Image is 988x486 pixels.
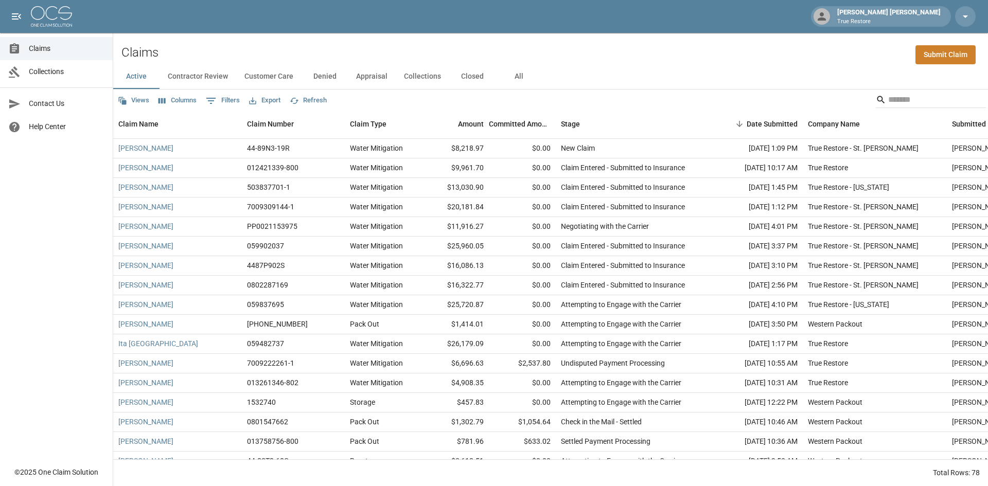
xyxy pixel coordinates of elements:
div: True Restore - St. George [808,143,919,153]
div: 059482737 [247,338,284,349]
button: Customer Care [236,64,302,89]
div: [DATE] 2:56 PM [710,276,803,295]
div: Settled Payment Processing [561,436,650,446]
button: open drawer [6,6,27,27]
div: dynamic tabs [113,64,988,89]
div: True Restore [808,358,848,368]
div: Claim Entered - Submitted to Insurance [561,241,685,251]
div: Claim Type [345,110,422,138]
div: [DATE] 1:09 PM [710,139,803,158]
div: Western Packout [808,319,862,329]
div: $9,961.70 [422,158,489,178]
div: $0.00 [489,256,556,276]
div: [DATE] 12:22 PM [710,393,803,412]
div: New Claim [561,143,595,153]
div: $0.00 [489,452,556,471]
div: Western Packout [808,436,862,446]
div: True Restore [808,338,848,349]
button: Views [115,93,152,109]
button: Refresh [287,93,329,109]
div: $1,302.79 [422,412,489,432]
div: $0.00 [489,197,556,217]
div: 7009309144-1 [247,202,294,212]
div: 01-008-926686 [247,319,308,329]
div: $20,181.84 [422,197,489,217]
div: 44-82T8-68G [247,456,289,466]
a: Submit Claim [915,45,976,64]
div: Attempting to Engage with the Carrier [561,338,681,349]
div: Claim Entered - Submitted to Insurance [561,163,685,173]
button: Active [113,64,160,89]
div: 44-89N3-19R [247,143,290,153]
div: [DATE] 4:10 PM [710,295,803,315]
div: $26,179.09 [422,334,489,354]
button: Collections [396,64,449,89]
div: True Restore [808,377,848,388]
a: [PERSON_NAME] [118,182,173,192]
div: [DATE] 1:45 PM [710,178,803,197]
div: Claim Entered - Submitted to Insurance [561,280,685,290]
div: $4,908.35 [422,373,489,393]
div: Reset [350,456,368,466]
div: $0.00 [489,139,556,158]
div: $0.00 [489,373,556,393]
div: Water Mitigation [350,182,403,192]
div: [DATE] 3:37 PM [710,237,803,256]
div: Pack Out [350,436,379,446]
div: $25,960.05 [422,237,489,256]
h2: Claims [121,45,158,60]
button: Contractor Review [160,64,236,89]
div: Pack Out [350,319,379,329]
div: [DATE] 10:55 AM [710,354,803,373]
div: PP0021153975 [247,221,297,231]
div: Storage [350,397,375,407]
div: $0.00 [489,276,556,295]
div: True Restore - St. George [808,260,919,271]
a: [PERSON_NAME] [118,299,173,310]
button: Appraisal [348,64,396,89]
div: Water Mitigation [350,260,403,271]
div: Committed Amount [489,110,556,138]
div: $16,322.77 [422,276,489,295]
div: Date Submitted [710,110,803,138]
div: Water Mitigation [350,202,403,212]
a: [PERSON_NAME] [118,143,173,153]
span: Help Center [29,121,104,132]
a: [PERSON_NAME] [118,436,173,446]
div: Western Packout [808,397,862,407]
div: $0.00 [489,237,556,256]
div: True Restore - St. George [808,221,919,231]
div: [DATE] 3:10 PM [710,256,803,276]
div: Amount [422,110,489,138]
button: Sort [732,117,747,131]
div: 013261346-802 [247,377,298,388]
div: $6,696.63 [422,354,489,373]
span: Collections [29,66,104,77]
div: $633.02 [489,432,556,452]
div: Water Mitigation [350,377,403,388]
div: $2,618.51 [422,452,489,471]
div: Company Name [808,110,860,138]
div: Attempting to Engage with the Carrier [561,377,681,388]
div: [DATE] 4:01 PM [710,217,803,237]
div: Undisputed Payment Processing [561,358,665,368]
div: Western Packout [808,456,862,466]
div: 013758756-800 [247,436,298,446]
a: [PERSON_NAME] [118,260,173,271]
div: True Restore - St. George [808,280,919,290]
a: [PERSON_NAME] [118,221,173,231]
a: [PERSON_NAME] [118,358,173,368]
div: Company Name [803,110,947,138]
div: True Restore - Idaho [808,182,889,192]
div: Water Mitigation [350,299,403,310]
a: [PERSON_NAME] [118,456,173,466]
div: $0.00 [489,217,556,237]
div: Claim Number [247,110,294,138]
div: $2,537.80 [489,354,556,373]
div: Water Mitigation [350,163,403,173]
div: $0.00 [489,158,556,178]
div: Claim Name [113,110,242,138]
div: $1,414.01 [422,315,489,334]
div: Amount [458,110,484,138]
a: [PERSON_NAME] [118,280,173,290]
